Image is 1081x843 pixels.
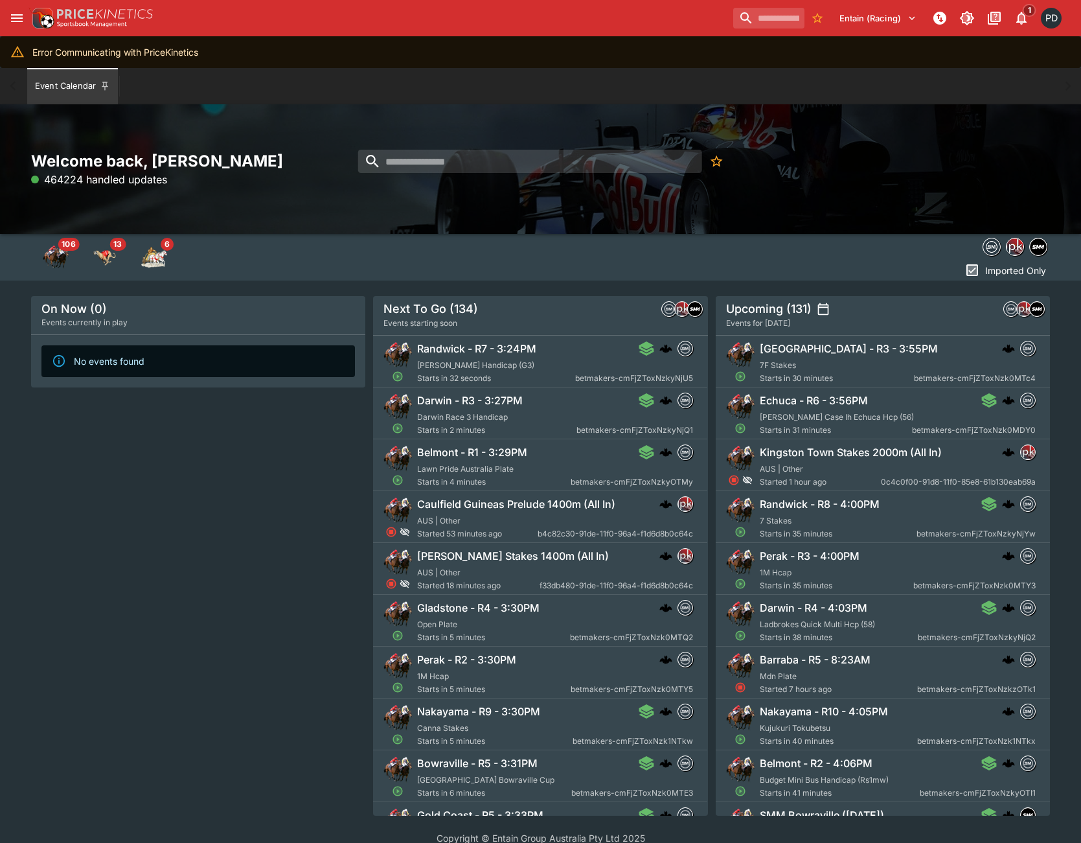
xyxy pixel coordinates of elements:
[760,360,796,370] span: 7F Stakes
[1021,497,1035,511] img: betmakers.png
[1002,809,1015,822] img: logo-cerberus.svg
[760,568,791,577] span: 1M Hcap
[41,301,107,316] h5: On Now (0)
[687,301,703,317] div: samemeetingmulti
[760,653,870,667] h6: Barraba - R5 - 8:23AM
[417,787,571,800] span: Starts in 6 minutes
[916,527,1036,540] span: betmakers-cmFjZToxNzkyNjYw
[417,412,508,422] span: Darwin Race 3 Handicap
[1004,302,1018,316] img: betmakers.png
[760,372,914,385] span: Starts in 30 minutes
[660,498,673,511] div: cerberus
[679,445,693,459] img: betmakers.png
[817,303,830,316] button: settings
[386,578,398,590] svg: Closed
[32,40,198,64] div: Error Communicating with PriceKinetics
[832,8,924,29] button: Select Tenant
[31,234,179,281] div: Event type filters
[383,652,412,680] img: horse_racing.png
[1016,301,1032,317] div: pricekinetics
[383,445,412,473] img: horse_racing.png
[726,807,755,836] img: horse_racing.png
[760,464,803,474] span: AUS | Other
[43,244,69,270] div: Horse Racing
[679,341,693,356] img: betmakers.png
[400,579,410,589] svg: Hidden
[393,371,404,382] svg: Open
[726,704,755,732] img: horse_racing.png
[1041,8,1062,29] div: Paul Dicioccio
[417,498,615,511] h6: Caulfield Guineas Prelude 1400m (All In)
[985,264,1046,277] p: Imported Only
[928,6,951,30] button: NOT Connected to PK
[1002,705,1015,718] img: logo-cerberus.svg
[760,775,889,785] span: Budget Mini Bus Handicap (Rs1mw)
[417,342,536,356] h6: Randwick - R7 - 3:24PM
[726,756,755,784] img: horse_racing.png
[1021,808,1035,822] img: samemeetingmulti.png
[760,342,938,356] h6: [GEOGRAPHIC_DATA] - R3 - 3:55PM
[660,342,673,355] img: logo-cerberus.svg
[760,498,880,511] h6: Randwick - R8 - 4:00PM
[688,302,702,316] img: samemeetingmulti.png
[571,631,694,644] span: betmakers-cmFjZToxNzk0MTQ2
[660,394,673,407] img: logo-cerberus.svg
[1020,548,1036,564] div: betmakers
[760,516,791,525] span: 7 Stakes
[760,579,913,592] span: Starts in 35 minutes
[1021,652,1035,667] img: betmakers.png
[1021,393,1035,408] img: betmakers.png
[141,244,167,270] img: harness_racing
[726,548,755,577] img: horse_racing.png
[961,260,1050,281] button: Imported Only
[679,601,693,615] img: betmakers.png
[393,630,404,641] svg: Open
[383,496,412,525] img: horse_racing.png
[417,601,540,615] h6: Gladstone - R4 - 3:30PM
[760,671,797,681] span: Mdn Plate
[417,757,538,770] h6: Bowraville - R5 - 3:31PM
[417,549,609,563] h6: [PERSON_NAME] Stakes 1400m (All In)
[109,238,126,251] span: 13
[660,394,673,407] div: cerberus
[983,238,1000,255] img: betmakers.png
[1006,238,1024,256] div: pricekinetics
[1002,394,1015,407] img: logo-cerberus.svg
[660,549,673,562] div: cerberus
[57,21,127,27] img: Sportsbook Management
[393,785,404,797] svg: Open
[1002,653,1015,666] img: logo-cerberus.svg
[1030,302,1044,316] img: samemeetingmulti.png
[726,393,755,421] img: horse_racing.png
[661,301,677,317] div: betmakers
[760,683,917,696] span: Started 7 hours ago
[760,601,867,615] h6: Darwin - R4 - 4:03PM
[1002,446,1015,459] img: logo-cerberus.svg
[760,787,920,800] span: Starts in 41 minutes
[417,775,554,785] span: [GEOGRAPHIC_DATA] Bowraville Cup
[577,424,694,437] span: betmakers-cmFjZToxNzkyNjQ1
[1002,601,1015,614] div: cerberus
[28,5,54,31] img: PriceKinetics Logo
[678,341,694,356] div: betmakers
[576,372,694,385] span: betmakers-cmFjZToxNzkyNjU5
[1002,342,1015,355] img: logo-cerberus.svg
[1003,301,1019,317] div: betmakers
[571,683,694,696] span: betmakers-cmFjZToxNzk0MTY5
[57,9,153,19] img: PriceKinetics
[417,527,538,540] span: Started 53 minutes ago
[1002,549,1015,562] img: logo-cerberus.svg
[726,652,755,680] img: horse_racing.png
[660,653,673,666] img: logo-cerberus.svg
[760,412,914,422] span: [PERSON_NAME] Case Ih Echuca Hcp (56)
[983,238,1001,256] div: betmakers
[1020,341,1036,356] div: betmakers
[571,476,694,489] span: betmakers-cmFjZToxNzkyOTMy
[1020,807,1036,823] div: samemeetingmulti
[760,631,918,644] span: Starts in 38 minutes
[383,600,412,629] img: horse_racing.png
[679,704,693,719] img: betmakers.png
[660,809,673,822] div: cerberus
[726,445,755,473] img: horse_racing.png
[678,496,694,512] div: pricekinetics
